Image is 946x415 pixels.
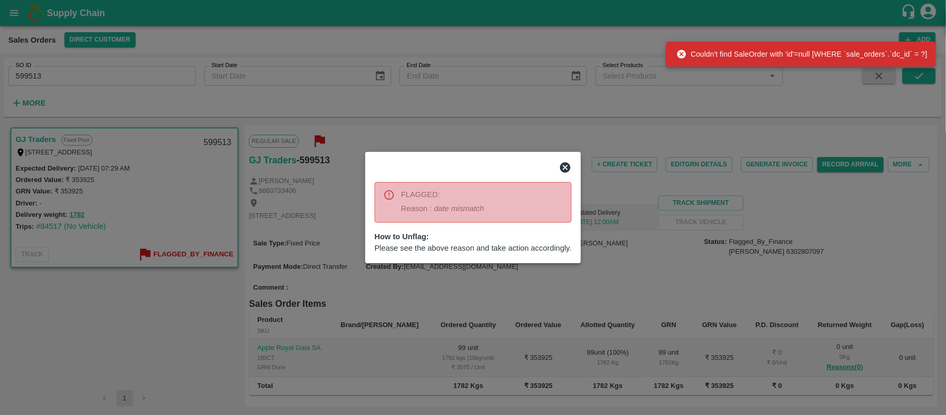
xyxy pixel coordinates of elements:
span: Please see the above reason and take action accordingly. [375,242,571,254]
p: Reason : [401,203,484,214]
div: Couldn't find SaleOrder with 'id'=null [WHERE `sale_orders`.`dc_id` = ?] [676,45,927,63]
div: FLAGGED: [401,189,484,200]
span: How to Unflag: [375,231,571,242]
i: date mismatch [434,204,484,213]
